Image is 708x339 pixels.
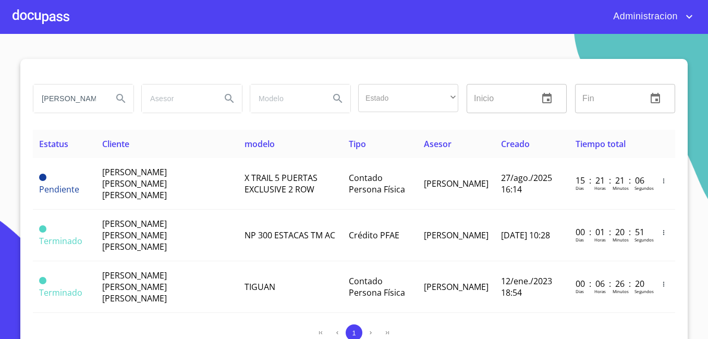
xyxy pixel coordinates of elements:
[634,237,654,243] p: Segundos
[245,281,275,293] span: TIGUAN
[613,185,629,191] p: Minutos
[245,172,318,195] span: X TRAIL 5 PUERTAS EXCLUSIVE 2 ROW
[594,288,606,294] p: Horas
[576,278,646,289] p: 00 : 06 : 26 : 20
[424,178,489,189] span: [PERSON_NAME]
[39,174,46,181] span: Pendiente
[39,138,68,150] span: Estatus
[501,275,552,298] span: 12/ene./2023 18:54
[605,8,683,25] span: Administracion
[325,86,350,111] button: Search
[108,86,133,111] button: Search
[424,229,489,241] span: [PERSON_NAME]
[358,84,458,112] div: ​
[594,237,606,243] p: Horas
[245,229,335,241] span: NP 300 ESTACAS TM AC
[501,138,530,150] span: Creado
[39,287,82,298] span: Terminado
[102,218,167,252] span: [PERSON_NAME] [PERSON_NAME] [PERSON_NAME]
[576,237,584,243] p: Dias
[501,172,552,195] span: 27/ago./2025 16:14
[613,288,629,294] p: Minutos
[39,225,46,233] span: Terminado
[39,235,82,247] span: Terminado
[142,84,213,113] input: search
[102,138,129,150] span: Cliente
[576,185,584,191] p: Dias
[424,138,451,150] span: Asesor
[217,86,242,111] button: Search
[39,184,79,195] span: Pendiente
[245,138,275,150] span: modelo
[576,175,646,186] p: 15 : 21 : 21 : 06
[39,277,46,284] span: Terminado
[349,229,399,241] span: Crédito PFAE
[352,329,356,337] span: 1
[349,172,405,195] span: Contado Persona Física
[576,288,584,294] p: Dias
[349,275,405,298] span: Contado Persona Física
[250,84,321,113] input: search
[634,185,654,191] p: Segundos
[102,166,167,201] span: [PERSON_NAME] [PERSON_NAME] [PERSON_NAME]
[576,138,626,150] span: Tiempo total
[605,8,695,25] button: account of current user
[424,281,489,293] span: [PERSON_NAME]
[613,237,629,243] p: Minutos
[102,270,167,304] span: [PERSON_NAME] [PERSON_NAME] [PERSON_NAME]
[634,288,654,294] p: Segundos
[594,185,606,191] p: Horas
[33,84,104,113] input: search
[576,226,646,238] p: 00 : 01 : 20 : 51
[501,229,550,241] span: [DATE] 10:28
[349,138,366,150] span: Tipo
